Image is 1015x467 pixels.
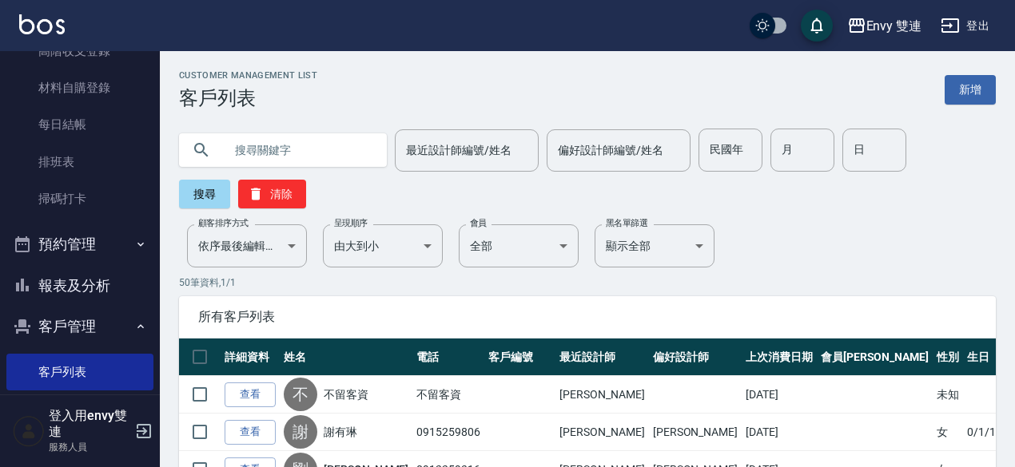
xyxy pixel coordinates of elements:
a: 每日結帳 [6,106,153,143]
td: [DATE] [742,376,817,414]
th: 偏好設計師 [649,338,742,376]
button: Envy 雙連 [841,10,929,42]
td: 0/1/1 [963,414,1006,451]
img: Person [13,415,45,447]
th: 詳細資料 [221,338,280,376]
div: 謝 [284,415,317,449]
th: 生日 [963,338,1006,376]
button: 登出 [934,11,996,41]
div: Envy 雙連 [866,16,922,36]
h2: Customer Management List [179,70,317,81]
button: 搜尋 [179,180,230,208]
h3: 客戶列表 [179,87,317,109]
h5: 登入用envy雙連 [49,408,130,440]
td: [PERSON_NAME] [555,376,648,414]
button: 客戶管理 [6,306,153,347]
th: 會員[PERSON_NAME] [817,338,933,376]
label: 呈現順序 [334,217,368,229]
button: 報表及分析 [6,265,153,307]
a: 卡券管理 [6,390,153,427]
a: 掃碼打卡 [6,180,153,217]
th: 最近設計師 [555,338,648,376]
th: 姓名 [280,338,412,376]
button: 清除 [238,180,306,208]
a: 客戶列表 [6,354,153,390]
a: 查看 [225,382,276,407]
a: 排班表 [6,144,153,180]
a: 查看 [225,420,276,445]
td: 不留客資 [412,376,484,414]
img: Logo [19,14,65,34]
a: 材料自購登錄 [6,69,153,106]
label: 黑名單篩選 [606,217,647,229]
input: 搜尋關鍵字 [224,129,374,172]
div: 由大到小 [323,224,443,267]
td: [DATE] [742,414,817,451]
p: 50 筆資料, 1 / 1 [179,275,996,290]
th: 客戶編號 [484,338,556,376]
td: [PERSON_NAME] [555,414,648,451]
td: 女 [933,414,963,451]
label: 會員 [470,217,487,229]
th: 性別 [933,338,963,376]
a: 謝有琳 [324,424,357,440]
a: 不留客資 [324,386,368,402]
div: 不 [284,378,317,411]
th: 電話 [412,338,484,376]
th: 上次消費日期 [742,338,817,376]
button: save [801,10,833,42]
td: 0915259806 [412,414,484,451]
td: [PERSON_NAME] [649,414,742,451]
a: 高階收支登錄 [6,33,153,69]
div: 依序最後編輯時間 [187,224,307,267]
span: 所有客戶列表 [198,309,977,325]
a: 新增 [945,75,996,105]
button: 預約管理 [6,224,153,265]
p: 服務人員 [49,440,130,454]
td: 未知 [933,376,963,414]
div: 顯示全部 [595,224,714,267]
div: 全部 [459,224,579,267]
label: 顧客排序方式 [198,217,249,229]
